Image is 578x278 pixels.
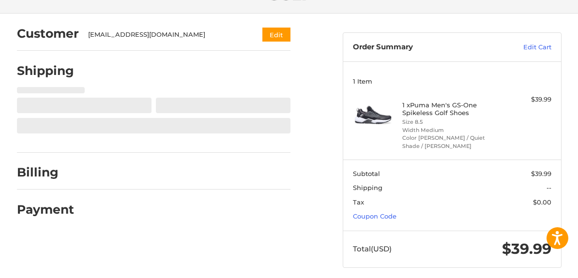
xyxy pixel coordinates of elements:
h4: 1 x Puma Men's GS-One Spikeless Golf Shoes [402,101,499,117]
div: [EMAIL_ADDRESS][DOMAIN_NAME] [88,30,243,40]
a: Edit Cart [488,43,551,52]
h3: 1 Item [353,77,551,85]
h2: Payment [17,202,74,217]
div: $39.99 [502,95,551,104]
span: $0.00 [533,198,551,206]
span: -- [547,184,551,191]
span: $39.99 [502,240,551,258]
span: Tax [353,198,364,206]
span: $39.99 [531,170,551,177]
h2: Billing [17,165,74,180]
h3: Order Summary [353,43,488,52]
li: Color [PERSON_NAME] / Quiet Shade / [PERSON_NAME] [402,134,499,150]
li: Width Medium [402,126,499,134]
span: Subtotal [353,170,380,177]
h2: Shipping [17,63,74,78]
li: Size 8.5 [402,118,499,126]
a: Coupon Code [353,212,396,220]
h2: Customer [17,26,79,41]
span: Shipping [353,184,382,191]
span: Total (USD) [353,244,392,253]
button: Edit [262,28,290,42]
